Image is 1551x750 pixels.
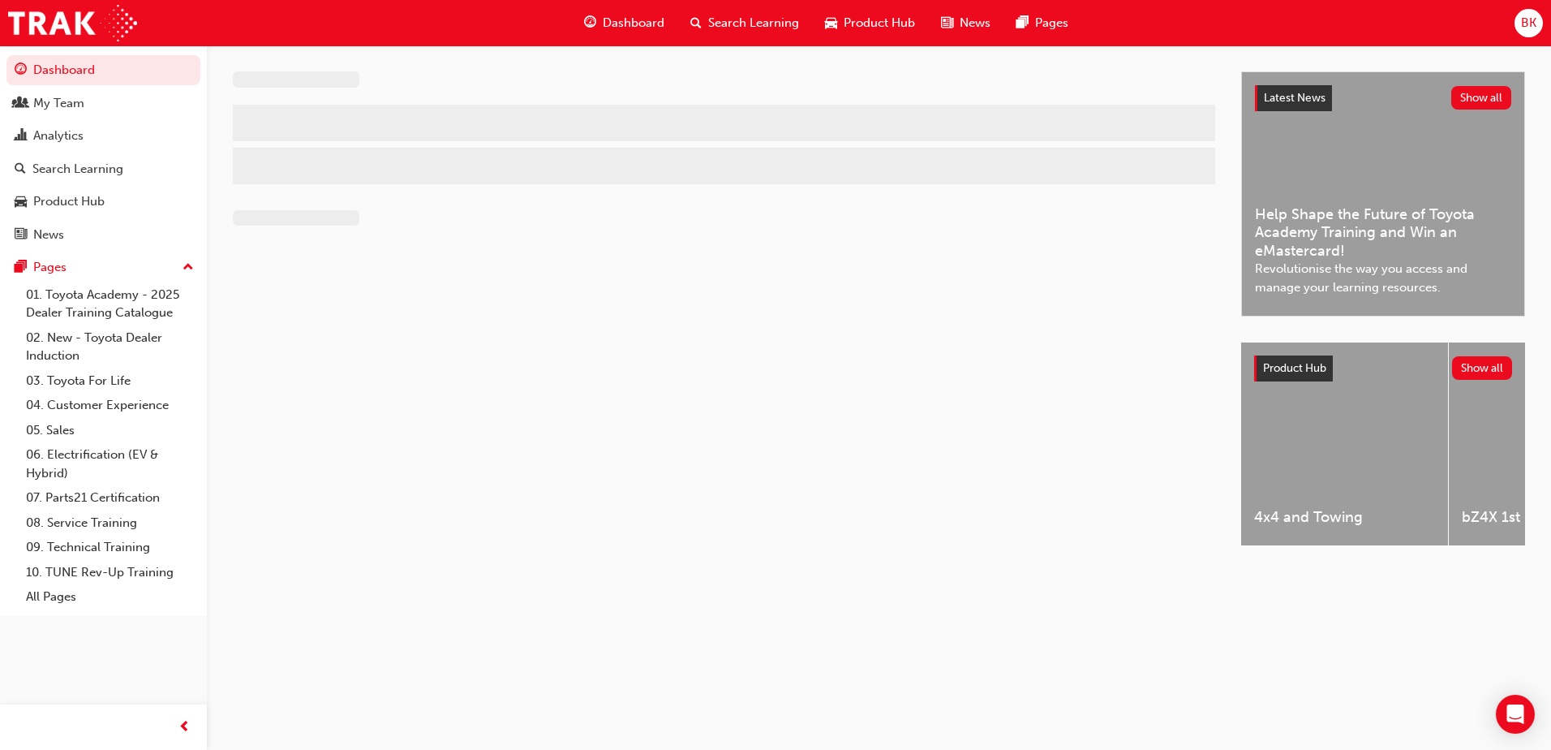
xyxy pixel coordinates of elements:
[825,13,837,33] span: car-icon
[19,369,200,394] a: 03. Toyota For Life
[19,584,200,610] a: All Pages
[1254,356,1512,381] a: Product HubShow all
[19,535,200,560] a: 09. Technical Training
[1263,361,1326,375] span: Product Hub
[19,325,200,369] a: 02. New - Toyota Dealer Induction
[33,258,67,277] div: Pages
[183,257,194,278] span: up-icon
[33,94,84,113] div: My Team
[1035,14,1068,32] span: Pages
[15,63,27,78] span: guage-icon
[812,6,928,40] a: car-iconProduct Hub
[1255,205,1511,261] span: Help Shape the Future of Toyota Academy Training and Win an eMastercard!
[19,511,200,536] a: 08. Service Training
[33,192,105,211] div: Product Hub
[571,6,677,40] a: guage-iconDashboard
[19,393,200,418] a: 04. Customer Experience
[19,560,200,585] a: 10. TUNE Rev-Up Training
[32,160,123,179] div: Search Learning
[1496,695,1535,734] div: Open Intercom Messenger
[584,13,596,33] span: guage-icon
[33,226,64,244] div: News
[677,6,812,40] a: search-iconSearch Learning
[844,14,915,32] span: Product Hub
[1452,356,1513,380] button: Show all
[1264,91,1325,105] span: Latest News
[15,261,27,275] span: pages-icon
[1521,14,1536,32] span: BK
[15,228,27,243] span: news-icon
[6,220,200,250] a: News
[19,282,200,325] a: 01. Toyota Academy - 2025 Dealer Training Catalogue
[1514,9,1543,37] button: BK
[15,195,27,209] span: car-icon
[1255,85,1511,111] a: Latest NewsShow all
[6,252,200,282] button: Pages
[6,88,200,119] a: My Team
[1016,13,1029,33] span: pages-icon
[33,127,84,145] div: Analytics
[1241,71,1525,317] a: Latest NewsShow allHelp Shape the Future of Toyota Academy Training and Win an eMastercard!Revolu...
[6,154,200,184] a: Search Learning
[15,129,27,144] span: chart-icon
[6,55,200,85] a: Dashboard
[1451,86,1512,110] button: Show all
[941,13,953,33] span: news-icon
[6,187,200,217] a: Product Hub
[928,6,1003,40] a: news-iconNews
[6,52,200,252] button: DashboardMy TeamAnalyticsSearch LearningProduct HubNews
[1254,508,1435,527] span: 4x4 and Towing
[1003,6,1081,40] a: pages-iconPages
[603,14,664,32] span: Dashboard
[15,97,27,111] span: people-icon
[1241,343,1448,545] a: 4x4 and Towing
[19,442,200,485] a: 06. Electrification (EV & Hybrid)
[708,14,799,32] span: Search Learning
[19,485,200,511] a: 07. Parts21 Certification
[1255,260,1511,296] span: Revolutionise the way you access and manage your learning resources.
[960,14,990,32] span: News
[8,5,137,41] img: Trak
[178,718,191,738] span: prev-icon
[690,13,702,33] span: search-icon
[19,418,200,443] a: 05. Sales
[6,121,200,151] a: Analytics
[15,162,26,177] span: search-icon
